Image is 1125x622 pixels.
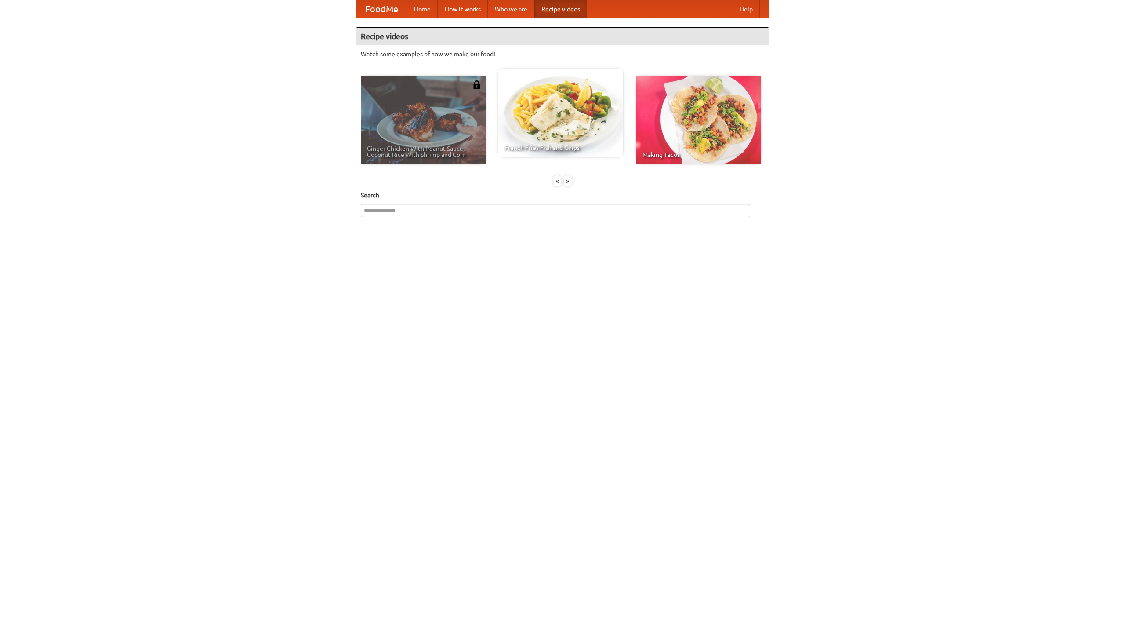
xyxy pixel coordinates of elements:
h4: Recipe videos [356,28,769,45]
div: » [564,175,572,186]
a: Help [733,0,760,18]
a: FoodMe [356,0,407,18]
a: Who we are [488,0,534,18]
a: French Fries Fish and Chips [498,69,623,157]
span: French Fries Fish and Chips [504,145,617,151]
div: « [553,175,561,186]
a: Recipe videos [534,0,587,18]
h5: Search [361,191,764,200]
p: Watch some examples of how we make our food! [361,50,764,58]
a: Making Tacos [636,76,761,164]
a: Home [407,0,438,18]
span: Making Tacos [642,152,755,158]
img: 483408.png [472,80,481,89]
a: How it works [438,0,488,18]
